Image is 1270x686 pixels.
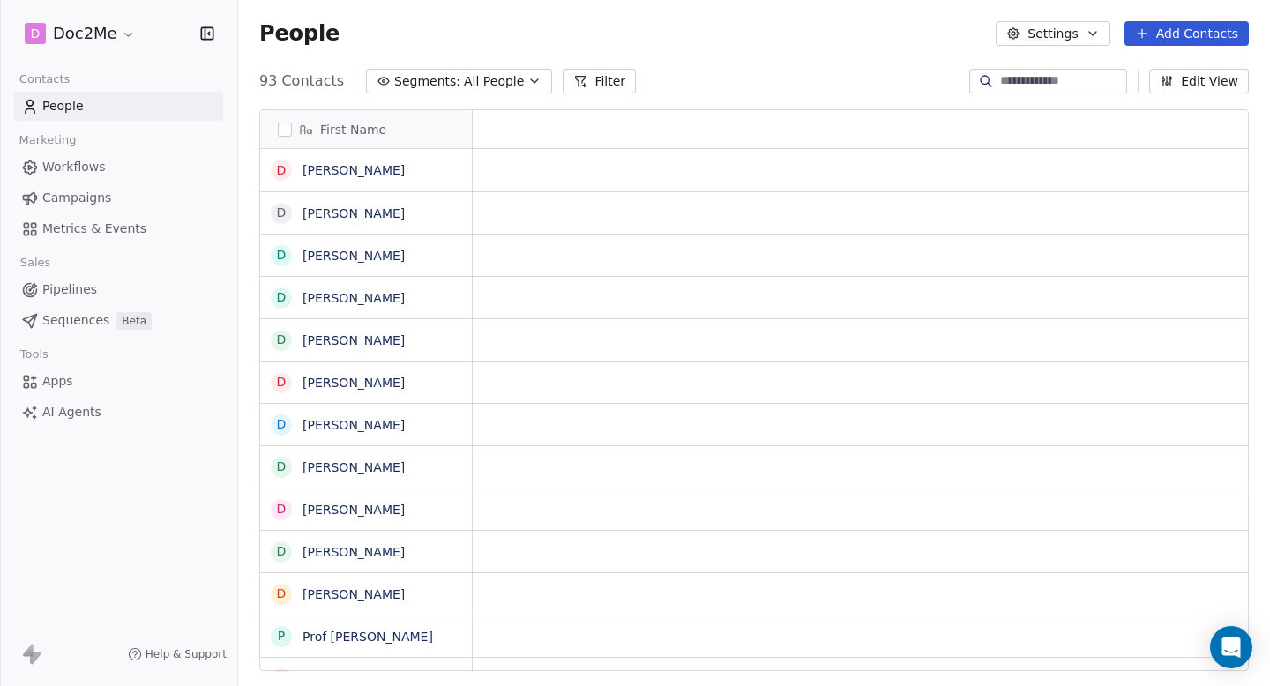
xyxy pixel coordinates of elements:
span: Sequences [42,311,109,330]
a: Campaigns [14,183,223,213]
span: Marketing [11,127,84,153]
a: [PERSON_NAME] [303,333,405,347]
div: Open Intercom Messenger [1210,626,1252,668]
div: D [277,458,287,476]
button: Settings [996,21,1109,46]
a: [PERSON_NAME] [303,418,405,432]
a: [PERSON_NAME] [303,206,405,220]
div: D [277,415,287,434]
button: Add Contacts [1124,21,1249,46]
span: Beta [116,312,152,330]
span: People [259,20,340,47]
span: Pipelines [42,280,97,299]
a: SequencesBeta [14,306,223,335]
a: [PERSON_NAME] [303,587,405,601]
a: Apps [14,367,223,396]
a: Help & Support [128,647,227,661]
a: Prof [PERSON_NAME] [303,630,433,644]
a: [PERSON_NAME] [303,503,405,517]
span: Campaigns [42,189,111,207]
a: [PERSON_NAME] [303,376,405,390]
span: AI Agents [42,403,101,421]
button: Filter [563,69,636,93]
span: First Name [320,121,386,138]
span: Doc2Me [53,22,117,45]
a: Metrics & Events [14,214,223,243]
span: People [42,97,84,116]
div: D [277,542,287,561]
a: [PERSON_NAME] [303,460,405,474]
span: All People [464,72,524,91]
a: [PERSON_NAME] [303,545,405,559]
div: D [277,204,287,222]
span: Sales [12,250,58,276]
span: Tools [12,341,56,368]
a: [PERSON_NAME] [303,163,405,177]
a: [PERSON_NAME] [303,249,405,263]
div: D [277,373,287,391]
button: Edit View [1149,69,1249,93]
a: [PERSON_NAME][DEMOGRAPHIC_DATA] [303,672,545,686]
div: First Name [260,110,472,148]
span: Metrics & Events [42,220,146,238]
a: Pipelines [14,275,223,304]
span: Workflows [42,158,106,176]
span: 93 Contacts [259,71,344,92]
div: D [277,500,287,518]
div: grid [260,149,473,672]
a: Workflows [14,153,223,182]
span: Help & Support [146,647,227,661]
div: D [277,161,287,180]
span: Contacts [11,66,78,93]
div: D [277,331,287,349]
span: Apps [42,372,73,391]
div: P [278,627,285,645]
div: D [277,288,287,307]
a: People [14,92,223,121]
div: D [277,585,287,603]
span: Segments: [394,72,460,91]
div: D [277,246,287,265]
span: D [31,25,41,42]
a: [PERSON_NAME] [303,291,405,305]
a: AI Agents [14,398,223,427]
button: DDoc2Me [21,19,139,48]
